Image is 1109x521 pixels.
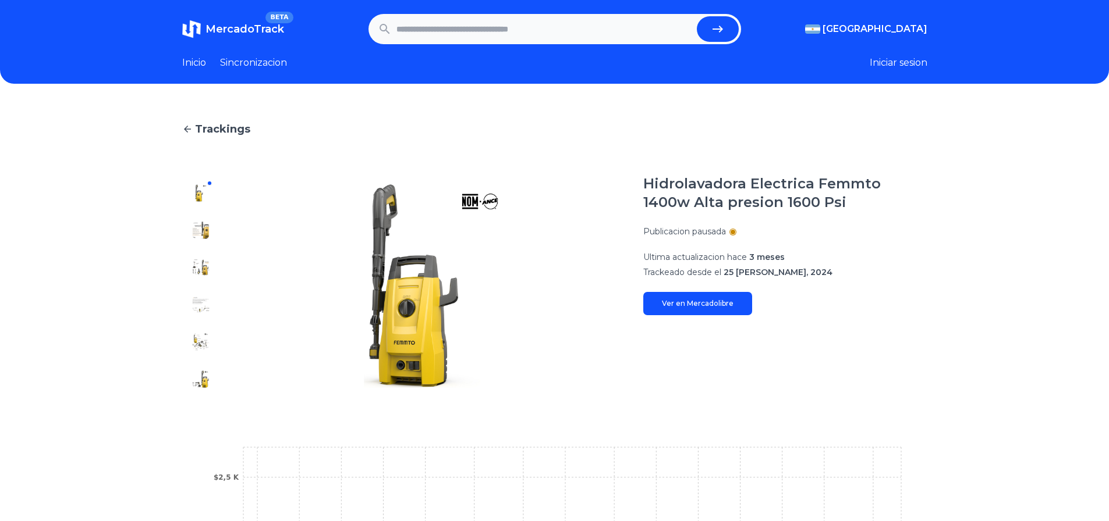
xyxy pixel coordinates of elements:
p: Publicacion pausada [643,226,726,237]
img: Hidrolavadora Electrica Femmto 1400w Alta presion 1600 Psi [243,174,620,398]
img: Hidrolavadora Electrica Femmto 1400w Alta presion 1600 Psi [192,295,210,314]
img: Hidrolavadora Electrica Femmto 1400w Alta presion 1600 Psi [192,370,210,388]
a: Ver en Mercadolibre [643,292,752,315]
img: Hidrolavadora Electrica Femmto 1400w Alta presion 1600 Psi [192,258,210,277]
span: 25 [PERSON_NAME], 2024 [724,267,832,277]
span: 3 meses [749,252,785,262]
button: Iniciar sesion [870,56,927,70]
span: [GEOGRAPHIC_DATA] [823,22,927,36]
span: Trackeado desde el [643,267,721,277]
button: [GEOGRAPHIC_DATA] [805,22,927,36]
img: Hidrolavadora Electrica Femmto 1400w Alta presion 1600 Psi [192,184,210,202]
tspan: $2,5 K [213,473,239,481]
h1: Hidrolavadora Electrica Femmto 1400w Alta presion 1600 Psi [643,174,927,212]
a: Inicio [182,56,206,70]
a: MercadoTrackBETA [182,20,284,38]
span: Trackings [195,121,250,137]
img: Hidrolavadora Electrica Femmto 1400w Alta presion 1600 Psi [192,221,210,240]
img: Argentina [805,24,820,34]
img: MercadoTrack [182,20,201,38]
img: Hidrolavadora Electrica Femmto 1400w Alta presion 1600 Psi [192,333,210,351]
a: Sincronizacion [220,56,287,70]
a: Trackings [182,121,927,137]
span: Ultima actualizacion hace [643,252,747,262]
span: BETA [265,12,293,23]
span: MercadoTrack [205,23,284,35]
